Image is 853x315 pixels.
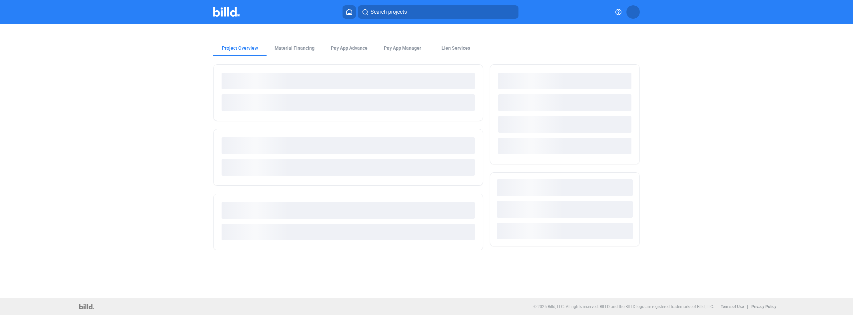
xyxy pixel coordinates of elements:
div: loading [497,201,633,218]
span: Pay App Manager [384,45,421,51]
img: logo [79,304,94,309]
div: Project Overview [222,45,258,51]
div: loading [497,179,633,196]
b: Terms of Use [721,304,744,309]
div: loading [222,159,475,176]
p: © 2025 Billd, LLC. All rights reserved. BILLD and the BILLD logo are registered trademarks of Bil... [533,304,714,309]
div: loading [222,94,475,111]
img: Billd Company Logo [213,7,240,17]
div: loading [497,223,633,239]
div: loading [498,94,631,111]
span: Search projects [371,8,407,16]
b: Privacy Policy [751,304,776,309]
div: Pay App Advance [331,45,368,51]
div: loading [222,73,475,89]
div: loading [222,137,475,154]
div: loading [498,73,631,89]
div: Lien Services [441,45,470,51]
div: loading [498,116,631,133]
p: | [747,304,748,309]
div: loading [222,224,475,240]
div: loading [498,138,631,154]
button: Search projects [358,5,518,19]
div: loading [222,202,475,219]
div: Material Financing [275,45,315,51]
